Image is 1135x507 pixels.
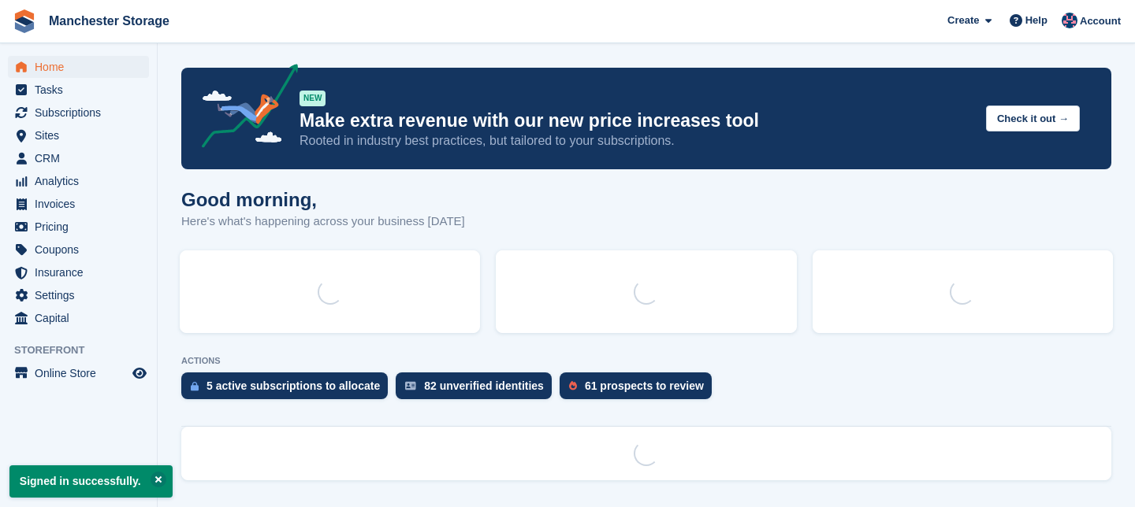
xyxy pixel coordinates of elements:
[35,147,129,169] span: CRM
[300,91,326,106] div: NEW
[130,364,149,383] a: Preview store
[396,372,560,407] a: 82 unverified identities
[8,170,149,192] a: menu
[35,284,129,306] span: Settings
[8,362,149,384] a: menu
[8,307,149,329] a: menu
[13,9,36,33] img: stora-icon-8386f47178a22dfd0bd8f6a31ec36ba5ce8667c1dd55bd0f319d3a0aa187defe.svg
[569,381,577,390] img: prospect-51fa495bee0391a8d652442698ab0144808aea92771e9ea1ae160a38d050c398.svg
[300,109,973,132] p: Make extra revenue with our new price increases tool
[181,372,396,407] a: 5 active subscriptions to allocate
[8,102,149,124] a: menu
[181,189,465,210] h1: Good morning,
[8,216,149,238] a: menu
[35,239,129,261] span: Coupons
[181,356,1111,366] p: ACTIONS
[35,79,129,101] span: Tasks
[986,105,1080,131] button: Check it out →
[191,381,199,391] img: active_subscription_to_allocate_icon-d502201f5373d7db506a760aba3b589e785aa758c864c3986d89f69b8ff3...
[35,261,129,283] span: Insurance
[35,170,129,192] span: Analytics
[35,307,129,329] span: Capital
[35,216,129,238] span: Pricing
[585,379,704,392] div: 61 prospects to review
[9,465,173,498] p: Signed in successfully.
[181,213,465,231] p: Here's what's happening across your business [DATE]
[8,261,149,283] a: menu
[43,8,176,34] a: Manchester Storage
[405,381,416,390] img: verify_identity-adf6edd0f0f0b5bbfe63781bf79b02c33cf7c696d77639b501bdc392416b5a36.svg
[35,102,129,124] span: Subscriptions
[8,239,149,261] a: menu
[300,132,973,150] p: Rooted in industry best practices, but tailored to your subscriptions.
[35,362,129,384] span: Online Store
[35,193,129,215] span: Invoices
[8,124,149,146] a: menu
[1080,13,1121,29] span: Account
[207,379,380,392] div: 5 active subscriptions to allocate
[560,372,720,407] a: 61 prospects to review
[188,64,299,154] img: price-adjustments-announcement-icon-8257ccfd72463d97f412b2fc003d46551f7dbcb40ab6d574587a9cd5c0d94...
[35,56,129,78] span: Home
[8,79,149,101] a: menu
[947,13,979,28] span: Create
[14,342,157,358] span: Storefront
[1025,13,1048,28] span: Help
[8,193,149,215] a: menu
[8,147,149,169] a: menu
[424,379,544,392] div: 82 unverified identities
[35,124,129,146] span: Sites
[8,284,149,306] a: menu
[8,56,149,78] a: menu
